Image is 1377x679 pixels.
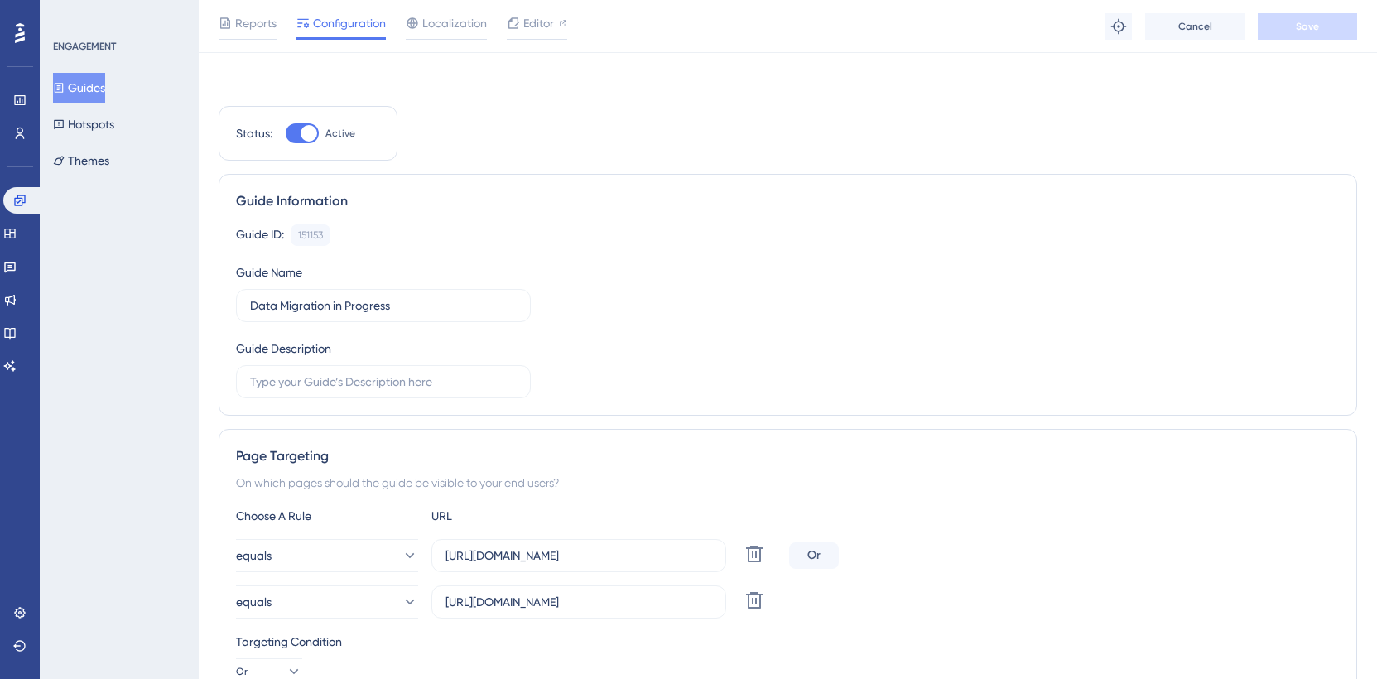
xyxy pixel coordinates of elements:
div: Guide ID: [236,224,284,246]
input: yourwebsite.com/path [445,593,712,611]
button: Themes [53,146,109,176]
input: Type your Guide’s Description here [250,373,517,391]
span: Active [325,127,355,140]
div: Page Targeting [236,446,1340,466]
div: 151153 [298,229,323,242]
span: Cancel [1178,20,1212,33]
div: Guide Information [236,191,1340,211]
div: ENGAGEMENT [53,40,116,53]
button: Guides [53,73,105,103]
div: URL [431,506,614,526]
div: Guide Description [236,339,331,359]
span: equals [236,546,272,566]
span: Save [1296,20,1319,33]
span: Reports [235,13,277,33]
div: Choose A Rule [236,506,418,526]
button: Cancel [1145,13,1245,40]
span: Editor [523,13,554,33]
button: equals [236,585,418,619]
span: Localization [422,13,487,33]
span: Configuration [313,13,386,33]
span: Or [236,665,248,678]
span: equals [236,592,272,612]
div: On which pages should the guide be visible to your end users? [236,473,1340,493]
input: Type your Guide’s Name here [250,296,517,315]
div: Guide Name [236,262,302,282]
button: Hotspots [53,109,114,139]
div: Or [789,542,839,569]
div: Targeting Condition [236,632,1340,652]
input: yourwebsite.com/path [445,547,712,565]
button: Save [1258,13,1357,40]
div: Status: [236,123,272,143]
button: equals [236,539,418,572]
